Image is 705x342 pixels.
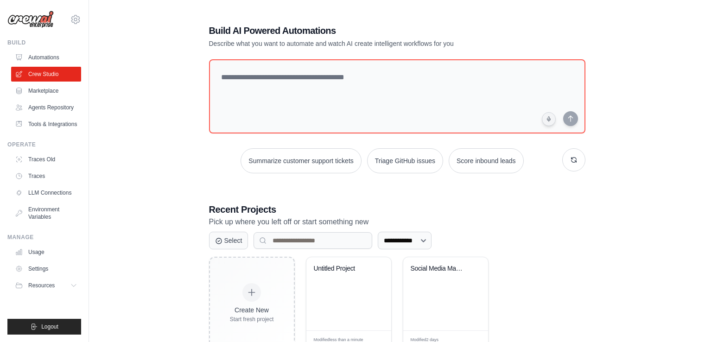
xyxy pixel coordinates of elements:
[367,148,443,173] button: Triage GitHub issues
[28,282,55,289] span: Resources
[230,305,274,315] div: Create New
[209,39,521,48] p: Describe what you want to automate and watch AI create intelligent workflows for you
[449,148,524,173] button: Score inbound leads
[11,202,81,224] a: Environment Variables
[11,117,81,132] a: Tools & Integrations
[7,39,81,46] div: Build
[11,278,81,293] button: Resources
[209,232,248,249] button: Select
[542,112,556,126] button: Click to speak your automation idea
[411,265,467,273] div: Social Media Management Automation
[7,11,54,28] img: Logo
[11,169,81,184] a: Traces
[209,203,585,216] h3: Recent Projects
[11,50,81,65] a: Automations
[11,67,81,82] a: Crew Studio
[41,323,58,330] span: Logout
[11,100,81,115] a: Agents Repository
[11,261,81,276] a: Settings
[209,24,521,37] h1: Build AI Powered Automations
[11,245,81,260] a: Usage
[7,319,81,335] button: Logout
[11,152,81,167] a: Traces Old
[659,298,705,342] iframe: Chat Widget
[314,265,370,273] div: Untitled Project
[241,148,361,173] button: Summarize customer support tickets
[230,316,274,323] div: Start fresh project
[11,83,81,98] a: Marketplace
[7,141,81,148] div: Operate
[209,216,585,228] p: Pick up where you left off or start something new
[562,148,585,171] button: Get new suggestions
[7,234,81,241] div: Manage
[11,185,81,200] a: LLM Connections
